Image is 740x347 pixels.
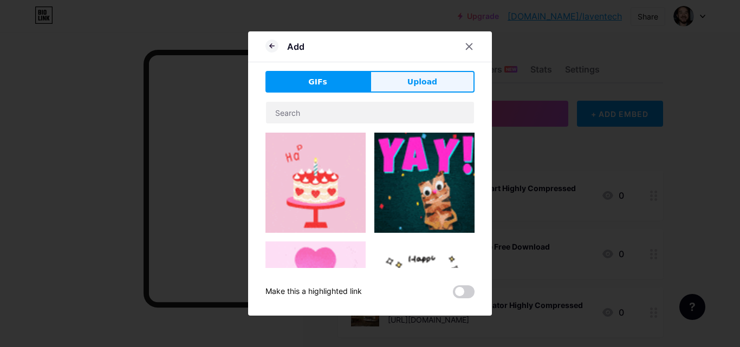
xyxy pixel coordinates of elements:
button: GIFs [265,71,370,93]
button: Upload [370,71,475,93]
span: Upload [407,76,437,88]
img: Gihpy [374,241,475,330]
img: Gihpy [265,241,366,342]
img: Gihpy [374,133,475,233]
img: Gihpy [265,133,366,233]
span: GIFs [308,76,327,88]
input: Search [266,102,474,123]
div: Make this a highlighted link [265,285,362,298]
div: Add [287,40,304,53]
